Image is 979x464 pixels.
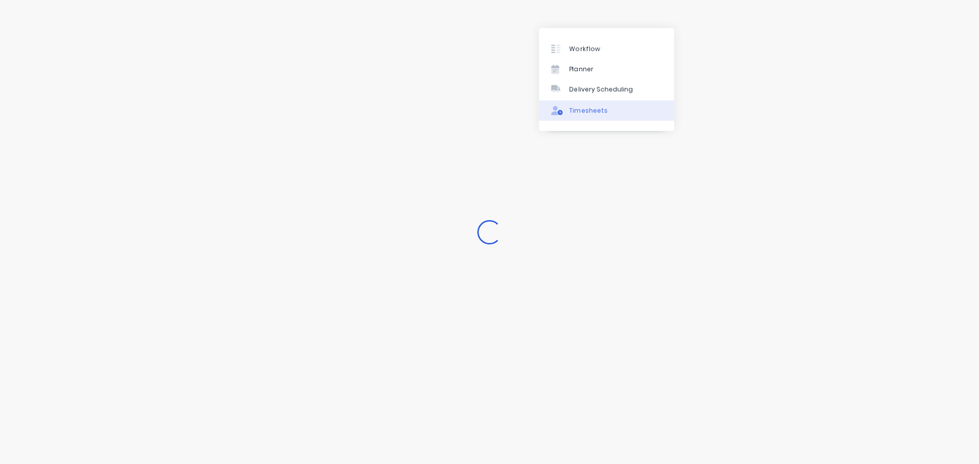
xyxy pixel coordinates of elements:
a: Workflow [539,38,674,59]
a: Delivery Scheduling [539,79,674,100]
div: Workflow [570,44,600,53]
div: Planner [570,65,594,74]
a: Planner [539,59,674,79]
div: Delivery Scheduling [570,85,633,94]
a: Timesheets [539,100,674,121]
div: Timesheets [570,106,608,115]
